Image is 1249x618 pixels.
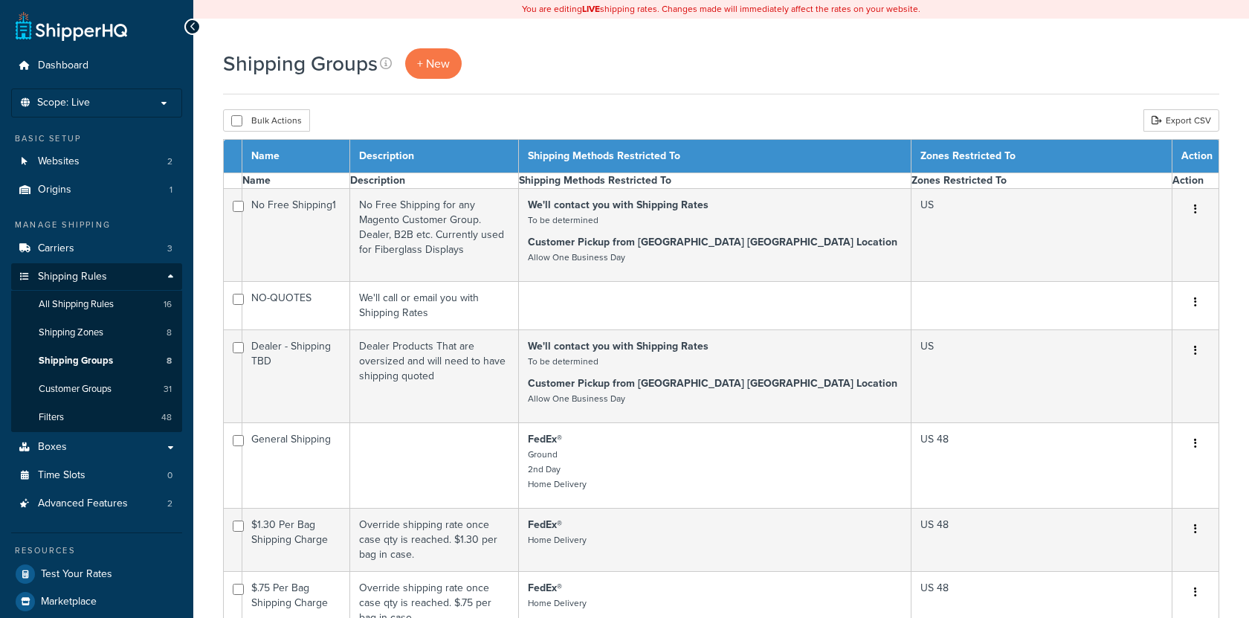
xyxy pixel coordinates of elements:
[242,423,350,509] td: General Shipping
[911,189,1172,282] td: US
[11,148,182,176] li: Websites
[11,52,182,80] a: Dashboard
[911,509,1172,572] td: US 48
[38,155,80,168] span: Websites
[11,291,182,318] li: All Shipping Rules
[11,263,182,433] li: Shipping Rules
[11,404,182,431] li: Filters
[242,173,350,189] th: Name
[242,509,350,572] td: $1.30 Per Bag Shipping Charge
[11,490,182,518] li: Advanced Features
[518,140,911,173] th: Shipping Methods Restricted To
[167,155,172,168] span: 2
[242,189,350,282] td: No Free Shipping1
[164,298,172,311] span: 16
[1172,140,1219,173] th: Action
[11,376,182,403] a: Customer Groups 31
[167,242,172,255] span: 3
[41,568,112,581] span: Test Your Rates
[164,383,172,396] span: 31
[349,509,518,572] td: Override shipping rate once case qty is reached. $1.30 per bag in case.
[39,411,64,424] span: Filters
[911,140,1172,173] th: Zones Restricted To
[528,213,598,227] small: To be determined
[16,11,127,41] a: ShipperHQ Home
[39,326,103,339] span: Shipping Zones
[11,176,182,204] li: Origins
[11,490,182,518] a: Advanced Features 2
[911,423,1172,509] td: US 48
[1143,109,1219,132] a: Export CSV
[528,392,625,405] small: Allow One Business Day
[38,242,74,255] span: Carriers
[11,219,182,231] div: Manage Shipping
[223,109,310,132] button: Bulk Actions
[41,596,97,608] span: Marketplace
[528,234,897,250] strong: Customer Pickup from [GEOGRAPHIC_DATA] [GEOGRAPHIC_DATA] Location
[405,48,462,79] a: + New
[528,533,587,547] small: Home Delivery
[417,55,450,72] span: + New
[11,176,182,204] a: Origins 1
[518,173,911,189] th: Shipping Methods Restricted To
[528,197,709,213] strong: We'll contact you with Shipping Rates
[528,376,897,391] strong: Customer Pickup from [GEOGRAPHIC_DATA] [GEOGRAPHIC_DATA] Location
[11,434,182,461] a: Boxes
[38,59,88,72] span: Dashboard
[11,404,182,431] a: Filters 48
[528,355,598,368] small: To be determined
[11,235,182,263] a: Carriers 3
[170,184,172,196] span: 1
[223,49,378,78] h1: Shipping Groups
[349,140,518,173] th: Description
[11,376,182,403] li: Customer Groups
[11,347,182,375] li: Shipping Groups
[349,282,518,330] td: We'll call or email you with Shipping Rates
[11,235,182,263] li: Carriers
[39,298,114,311] span: All Shipping Rules
[11,544,182,557] div: Resources
[39,355,113,367] span: Shipping Groups
[242,330,350,423] td: Dealer - Shipping TBD
[349,330,518,423] td: Dealer Products That are oversized and will need to have shipping quoted
[38,184,71,196] span: Origins
[37,97,90,109] span: Scope: Live
[11,132,182,145] div: Basic Setup
[242,282,350,330] td: NO-QUOTES
[167,355,172,367] span: 8
[38,271,107,283] span: Shipping Rules
[11,291,182,318] a: All Shipping Rules 16
[38,441,67,454] span: Boxes
[38,498,128,510] span: Advanced Features
[528,251,625,264] small: Allow One Business Day
[528,580,562,596] strong: FedEx®
[11,347,182,375] a: Shipping Groups 8
[528,338,709,354] strong: We'll contact you with Shipping Rates
[167,498,172,510] span: 2
[911,173,1172,189] th: Zones Restricted To
[11,462,182,489] li: Time Slots
[528,596,587,610] small: Home Delivery
[39,383,112,396] span: Customer Groups
[11,263,182,291] a: Shipping Rules
[11,319,182,347] a: Shipping Zones 8
[38,469,85,482] span: Time Slots
[167,469,172,482] span: 0
[349,173,518,189] th: Description
[161,411,172,424] span: 48
[528,431,562,447] strong: FedEx®
[242,140,350,173] th: Name
[11,588,182,615] a: Marketplace
[11,148,182,176] a: Websites 2
[167,326,172,339] span: 8
[11,462,182,489] a: Time Slots 0
[528,517,562,532] strong: FedEx®
[582,2,600,16] b: LIVE
[11,561,182,588] a: Test Your Rates
[349,189,518,282] td: No Free Shipping for any Magento Customer Group. Dealer, B2B etc. Currently used for Fiberglass D...
[11,319,182,347] li: Shipping Zones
